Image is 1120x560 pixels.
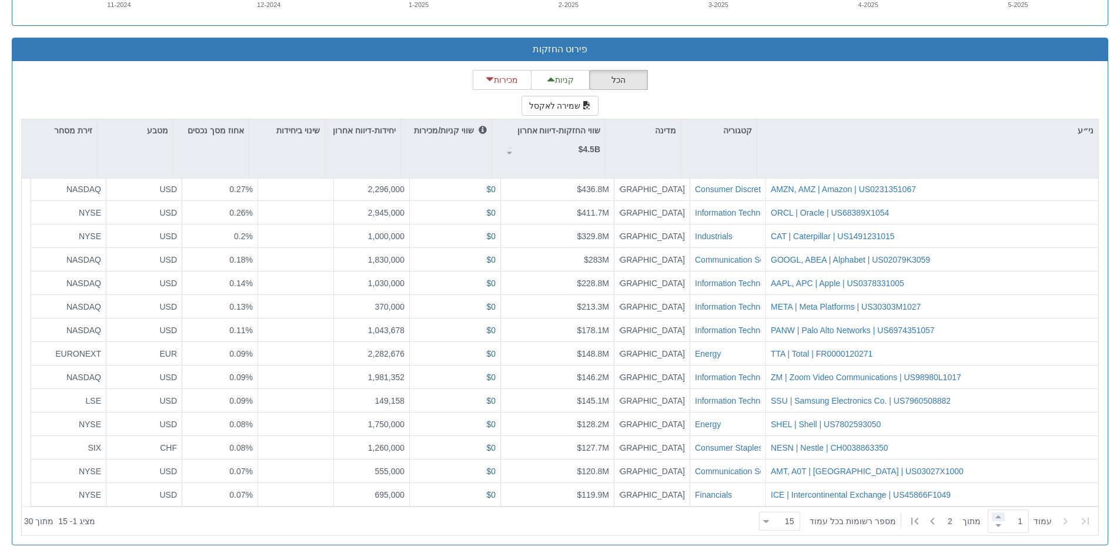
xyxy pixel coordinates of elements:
button: AAPL, APC | Apple | US0378331005 [771,277,904,289]
div: NYSE [36,230,101,242]
div: 370,000 [339,301,404,313]
div: [GEOGRAPHIC_DATA] [619,371,685,383]
span: ‏עמוד [1034,515,1052,527]
div: USD [111,395,177,407]
div: USD [111,465,177,477]
div: NYSE [36,489,101,501]
div: 0.2% [187,230,253,242]
button: ORCL | Oracle | US68389X1054 [771,207,889,219]
div: [GEOGRAPHIC_DATA] [619,348,685,360]
div: SIX [36,442,101,454]
text: 2-2025 [559,1,579,8]
div: 15 [785,515,799,527]
button: Industrials [695,230,733,242]
div: 0.14% [187,277,253,289]
div: USD [111,277,177,289]
div: EURONEXT [36,348,101,360]
div: [GEOGRAPHIC_DATA] [619,418,685,430]
span: $436.8M [577,185,609,194]
div: 2,296,000 [339,183,404,195]
div: 149,158 [339,395,404,407]
text: 1-2025 [409,1,429,8]
div: USD [111,371,177,383]
span: $0 [486,373,496,382]
div: 1,830,000 [339,254,404,266]
div: [GEOGRAPHIC_DATA] [619,465,685,477]
div: Consumer Discretionary [695,183,783,195]
p: שווי קניות/מכירות [414,124,487,137]
div: 0.09% [187,371,253,383]
span: $0 [486,208,496,217]
div: 0.13% [187,301,253,313]
span: $213.3M [577,302,609,311]
div: 1,260,000 [339,442,404,454]
div: NASDAQ [36,324,101,336]
div: NYSE [36,207,101,219]
div: 2,282,676 [339,348,404,360]
span: $0 [486,302,496,311]
span: $145.1M [577,396,609,405]
text: 4-2025 [858,1,878,8]
div: Communication Services [695,465,786,477]
button: Energy [695,418,721,430]
div: USD [111,207,177,219]
button: AMZN, AMZ | Amazon | US0231351067 [771,183,916,195]
button: ZM | Zoom Video Communications | US98980L1017 [771,371,961,383]
button: NESN | Nestle | CH0038863350 [771,442,888,454]
div: NYSE [36,465,101,477]
div: 0.07% [187,465,253,477]
div: SSU | Samsung Electronics Co. | US7960508882 [771,395,951,407]
div: USD [111,324,177,336]
text: 5-2025 [1008,1,1028,8]
div: 0.26% [187,207,253,219]
div: 0.09% [187,348,253,360]
div: ‏ מתוך [754,508,1096,534]
button: Energy [695,348,721,360]
div: USD [111,489,177,501]
span: $0 [486,467,496,476]
div: Communication Services [695,254,786,266]
button: Information Technology [695,301,780,313]
span: $0 [486,232,496,241]
button: Information Technology [695,395,780,407]
p: יחידות-דיווח אחרון [333,124,396,137]
div: 1,043,678 [339,324,404,336]
div: 0.07% [187,489,253,501]
div: אחוז מסך נכסים [173,119,249,155]
button: Consumer Staples [695,442,763,454]
div: 1,030,000 [339,277,404,289]
div: NASDAQ [36,254,101,266]
span: $0 [486,490,496,499]
div: SHEL | Shell | US7802593050 [771,418,881,430]
div: 1,981,352 [339,371,404,383]
div: Financials [695,489,732,501]
div: [GEOGRAPHIC_DATA] [619,230,685,242]
div: ני״ע [757,119,1098,142]
div: מדינה [606,119,681,142]
button: קניות [531,70,590,90]
p: שינוי ביחידות [276,124,320,137]
div: NASDAQ [36,301,101,313]
div: מטבע [98,119,173,142]
button: Information Technology [695,207,780,219]
div: [GEOGRAPHIC_DATA] [619,324,685,336]
div: AMT, A0T | [GEOGRAPHIC_DATA] | US03027X1000 [771,465,964,477]
button: CAT | Caterpillar | US1491231015 [771,230,895,242]
span: $0 [486,185,496,194]
button: הכל [589,70,648,90]
button: שמירה לאקסל [521,96,599,116]
span: $329.8M [577,232,609,241]
div: [GEOGRAPHIC_DATA] [619,489,685,501]
div: CHF [111,442,177,454]
span: $0 [486,255,496,264]
button: ICE | Intercontinental Exchange | US45866F1049 [771,489,951,501]
span: $120.8M [577,467,609,476]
